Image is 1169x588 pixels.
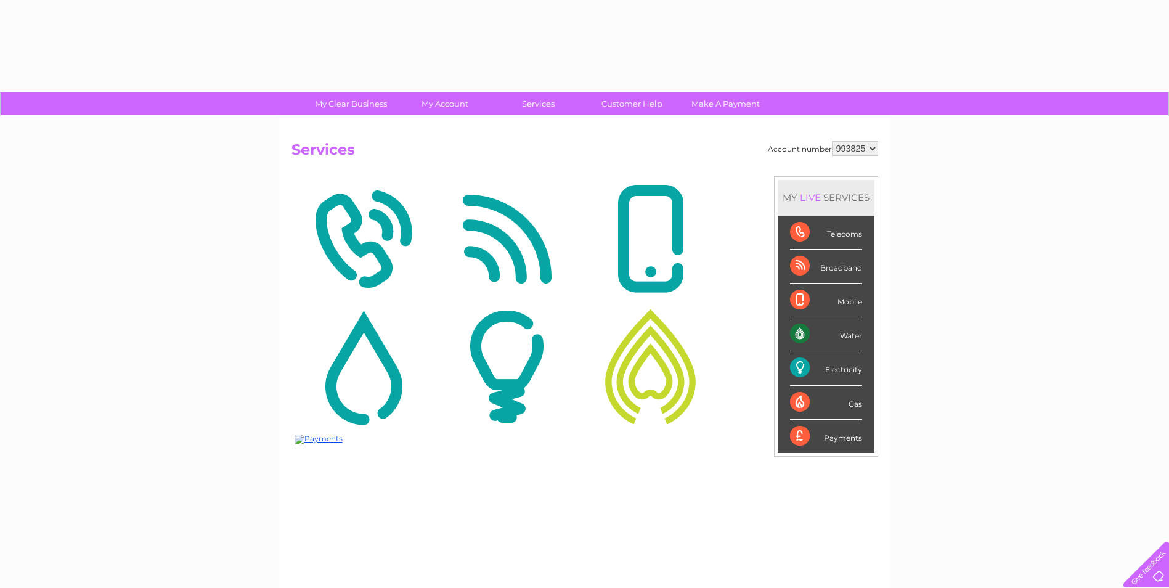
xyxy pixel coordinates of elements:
a: My Clear Business [300,92,402,115]
div: Account number [768,141,878,156]
a: Services [487,92,589,115]
img: Electricity [438,307,576,427]
div: Payments [790,420,862,453]
div: LIVE [797,192,823,203]
div: Mobile [790,284,862,317]
div: Broadband [790,250,862,284]
a: My Account [394,92,495,115]
h2: Services [291,141,878,165]
img: Telecoms [295,179,432,299]
img: Mobile [582,179,719,299]
img: Gas [582,307,719,427]
div: Water [790,317,862,351]
a: Customer Help [581,92,683,115]
img: Payments [295,435,343,444]
img: Water [295,307,432,427]
img: Broadband [438,179,576,299]
div: MY SERVICES [778,180,874,215]
div: Electricity [790,351,862,385]
div: Gas [790,386,862,420]
div: Telecoms [790,216,862,250]
a: Make A Payment [675,92,776,115]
